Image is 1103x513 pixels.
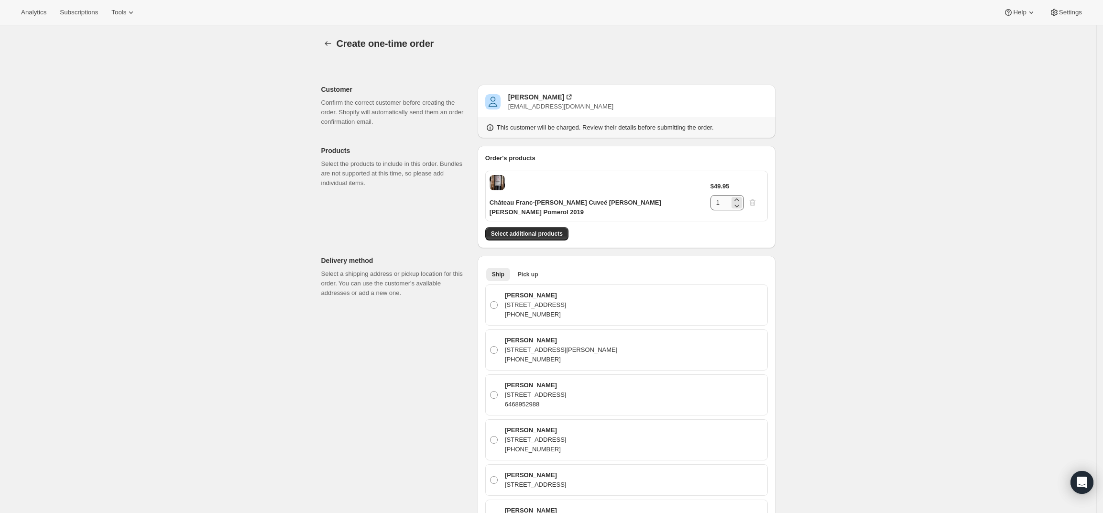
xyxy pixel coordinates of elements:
[505,470,567,480] p: [PERSON_NAME]
[505,336,618,345] p: [PERSON_NAME]
[485,94,501,109] span: Spike Willcocks
[508,92,564,102] div: [PERSON_NAME]
[505,445,567,454] p: [PHONE_NUMBER]
[1013,9,1026,16] span: Help
[505,355,618,364] p: [PHONE_NUMBER]
[998,6,1041,19] button: Help
[1070,471,1093,494] div: Open Intercom Messenger
[321,256,470,265] p: Delivery method
[1059,9,1082,16] span: Settings
[21,9,46,16] span: Analytics
[505,435,567,445] p: [STREET_ADDRESS]
[497,123,714,132] p: This customer will be charged. Review their details before submitting the order.
[491,230,563,238] span: Select additional products
[54,6,104,19] button: Subscriptions
[505,345,618,355] p: [STREET_ADDRESS][PERSON_NAME]
[106,6,142,19] button: Tools
[321,85,470,94] p: Customer
[505,400,567,409] p: 6468952988
[1044,6,1088,19] button: Settings
[490,198,710,217] p: Château Franc-[PERSON_NAME] Cuveé [PERSON_NAME] [PERSON_NAME] Pomerol 2019
[505,310,567,319] p: [PHONE_NUMBER]
[505,426,567,435] p: [PERSON_NAME]
[321,146,470,155] p: Products
[492,271,504,278] span: Ship
[60,9,98,16] span: Subscriptions
[485,154,535,162] span: Order's products
[505,381,567,390] p: [PERSON_NAME]
[508,103,613,110] span: [EMAIL_ADDRESS][DOMAIN_NAME]
[505,300,567,310] p: [STREET_ADDRESS]
[15,6,52,19] button: Analytics
[505,390,567,400] p: [STREET_ADDRESS]
[321,98,470,127] p: Confirm the correct customer before creating the order. Shopify will automatically send them an o...
[505,480,567,490] p: [STREET_ADDRESS]
[485,227,568,240] button: Select additional products
[490,175,505,190] span: Default Title
[337,38,434,49] span: Create one-time order
[321,269,470,298] p: Select a shipping address or pickup location for this order. You can use the customer's available...
[505,291,567,300] p: [PERSON_NAME]
[111,9,126,16] span: Tools
[321,159,470,188] p: Select the products to include in this order. Bundles are not supported at this time, so please a...
[518,271,538,278] span: Pick up
[710,182,730,191] p: $49.95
